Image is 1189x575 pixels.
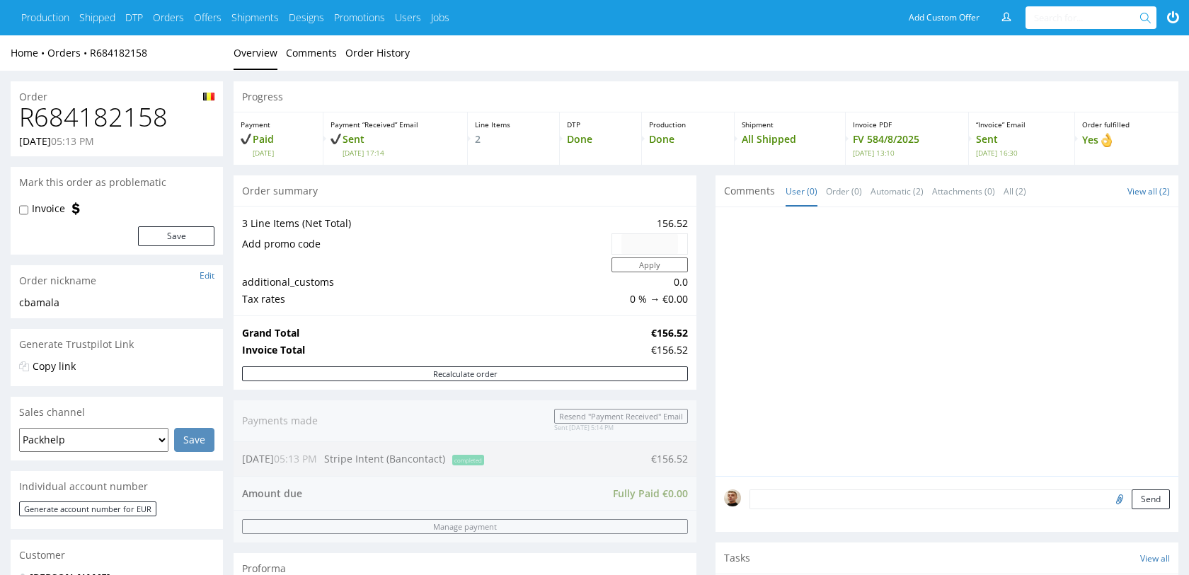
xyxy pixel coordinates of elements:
p: 2 [475,132,552,146]
a: Home [11,46,47,59]
p: Production [649,120,728,129]
div: Order [11,81,223,104]
div: Order nickname [11,265,223,296]
a: Automatic (2) [871,176,924,207]
button: Apply [611,257,688,272]
p: Payment “Received” Email [331,120,460,129]
label: Invoice [32,202,65,216]
p: [DATE] [19,134,94,149]
span: Comments [724,184,775,198]
img: regular_mini_magick20240628-108-74q3je.jpg [724,489,741,506]
img: icon-invoice-flag.svg [69,202,83,216]
td: additional_customs [242,274,608,291]
h1: R684182158 [19,103,214,132]
p: Paid [241,132,316,158]
a: Promotions [334,11,385,25]
a: Add Custom Offer [901,6,987,29]
a: Overview [234,35,277,70]
p: All Shipped [742,132,838,146]
a: Jobs [431,11,449,25]
p: Done [649,132,728,146]
a: R684182158 [90,46,147,59]
div: Order summary [234,175,696,207]
a: Designs [289,11,324,25]
a: Shipped [79,11,115,25]
a: DTP [125,11,143,25]
a: Order (0) [826,176,862,207]
div: Customer [11,540,223,571]
strong: Invoice Total [242,343,305,356]
span: [DATE] 13:10 [853,148,961,158]
p: Sent [976,132,1067,158]
button: Generate account number for EUR [19,501,156,516]
a: Edit [200,269,214,281]
a: Offers [194,11,222,25]
p: Order fulfilled [1082,120,1171,129]
a: All (2) [1004,176,1026,207]
p: DTP [567,120,634,129]
a: Attachments (0) [932,176,995,207]
span: [DATE] [253,148,316,158]
td: 3 Line Items (Net Total) [242,215,608,232]
button: Send [1132,489,1170,509]
td: 0 % → €0.00 [608,291,688,308]
a: Order History [345,35,410,70]
td: Tax rates [242,291,608,308]
div: €156.52 [651,343,688,357]
a: View all (2) [1127,185,1170,197]
p: Yes [1082,132,1171,148]
button: Recalculate order [242,366,688,381]
td: 0.0 [608,274,688,291]
span: 05:13 PM [51,134,94,148]
div: Generate Trustpilot Link [11,329,223,360]
a: Orders [47,46,90,59]
a: Shipments [231,11,279,25]
p: Done [567,132,634,146]
a: Copy link [33,359,76,373]
button: Save [138,226,214,246]
a: Users [395,11,421,25]
span: [DATE] 17:14 [343,148,460,158]
a: Orders [153,11,184,25]
div: Individual account number [11,471,223,502]
span: Tasks [724,551,750,565]
span: [DATE] 16:30 [976,148,1067,158]
div: Sales channel [11,397,223,428]
a: Production [21,11,69,25]
strong: Grand Total [242,326,299,339]
input: Search for... [1034,6,1142,29]
p: FV 584/8/2025 [853,132,961,158]
p: Invoice PDF [853,120,961,129]
div: Mark this order as problematic [11,167,223,198]
div: cbamala [19,296,214,310]
strong: €156.52 [651,326,688,339]
td: Add promo code [242,232,608,256]
input: Save [174,428,214,452]
td: 156.52 [608,215,688,232]
p: “Invoice” Email [976,120,1067,129]
a: View all [1140,552,1170,564]
p: Payment [241,120,316,129]
p: Shipment [742,120,838,129]
img: be-45f75a63fadde9018fa5698884c7fb0b2788e8f72ee1f405698b872d59674262.png [203,93,214,100]
a: Comments [286,35,337,70]
p: Line Items [475,120,552,129]
div: Progress [234,81,1178,112]
a: User (0) [786,176,817,207]
p: Sent [331,132,460,158]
